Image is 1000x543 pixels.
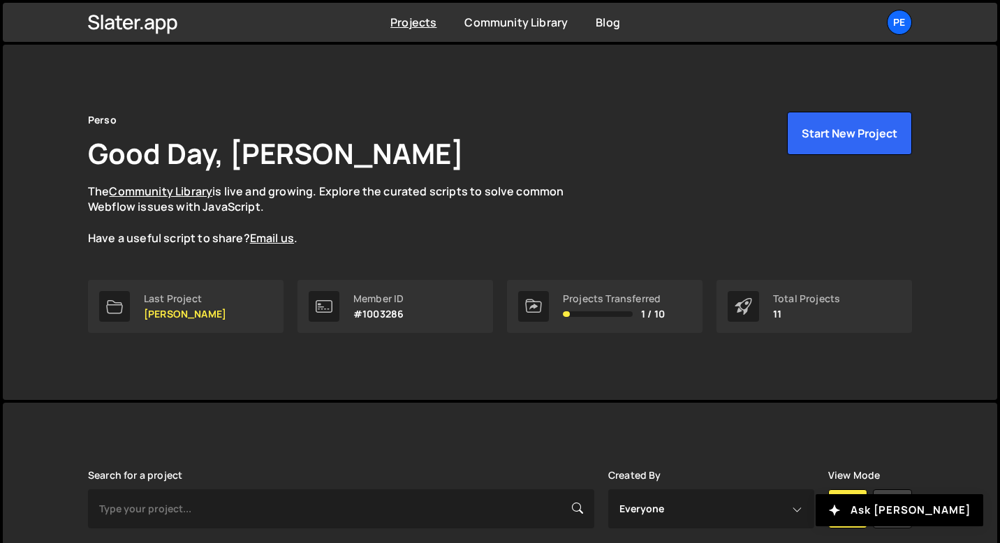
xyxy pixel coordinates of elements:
[88,280,284,333] a: Last Project [PERSON_NAME]
[390,15,436,30] a: Projects
[88,134,464,172] h1: Good Day, [PERSON_NAME]
[88,470,182,481] label: Search for a project
[641,308,665,320] span: 1 / 10
[773,308,840,320] p: 11
[109,184,212,199] a: Community Library
[464,15,568,30] a: Community Library
[88,489,594,528] input: Type your project...
[828,470,880,481] label: View Mode
[563,293,665,304] div: Projects Transferred
[144,293,226,304] div: Last Project
[887,10,912,35] a: Pe
[250,230,294,246] a: Email us
[787,112,912,155] button: Start New Project
[596,15,620,30] a: Blog
[353,293,404,304] div: Member ID
[88,184,591,246] p: The is live and growing. Explore the curated scripts to solve common Webflow issues with JavaScri...
[773,293,840,304] div: Total Projects
[816,494,983,526] button: Ask [PERSON_NAME]
[608,470,661,481] label: Created By
[88,112,117,128] div: Perso
[353,308,404,320] p: #1003286
[144,308,226,320] p: [PERSON_NAME]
